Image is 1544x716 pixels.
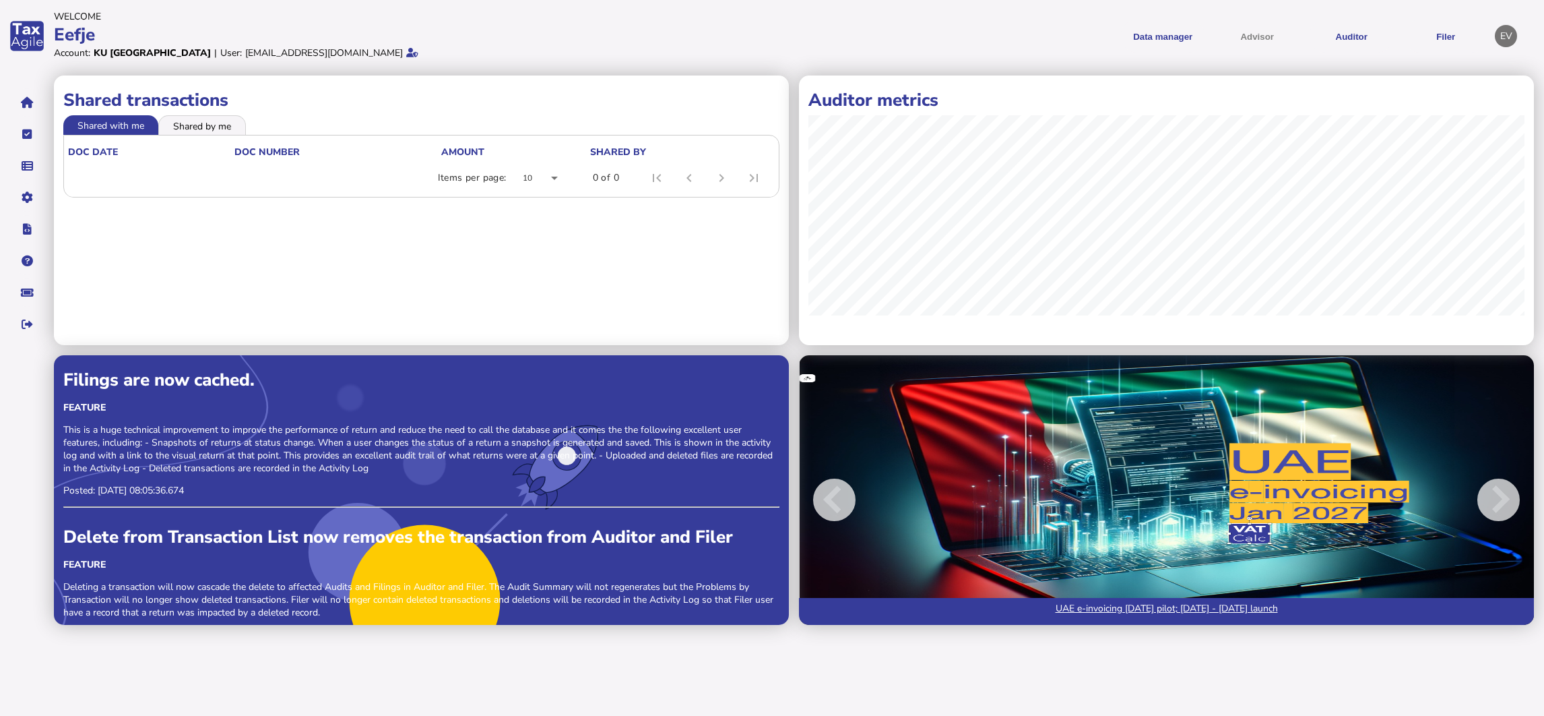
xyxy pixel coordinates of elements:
[68,146,233,158] div: doc date
[54,10,768,23] div: Welcome
[1120,20,1205,53] button: Shows a dropdown of Data manager options
[54,23,768,47] div: Eefje
[63,88,779,112] h1: Shared transactions
[799,365,912,634] button: Previous
[799,355,1534,625] img: Image for blog post: UAE e-invoicing July 2026 pilot; Jan - Oct 2027 launch
[590,146,771,158] div: shared by
[63,115,158,134] li: Shared with me
[406,48,418,57] i: Email verified
[245,47,403,59] div: [EMAIL_ADDRESS][DOMAIN_NAME]
[641,162,673,194] button: First page
[214,47,217,59] div: |
[13,152,41,180] button: Data manager
[13,247,41,275] button: Help pages
[63,525,779,549] div: Delete from Transaction List now removes the transaction from Auditor and Filer
[1215,20,1299,53] button: Shows a dropdown of VAT Advisor options
[441,146,589,158] div: Amount
[13,88,41,117] button: Home
[808,88,1524,112] h1: Auditor metrics
[63,558,779,571] div: Feature
[673,162,705,194] button: Previous page
[13,215,41,243] button: Developer hub links
[94,47,211,59] div: KU [GEOGRAPHIC_DATA]
[220,47,242,59] div: User:
[590,146,646,158] div: shared by
[63,368,779,392] div: Filings are now cached.
[799,598,1534,625] a: UAE e-invoicing [DATE] pilot; [DATE] - [DATE] launch
[1309,20,1394,53] button: Auditor
[158,115,246,134] li: Shared by me
[1421,365,1534,634] button: Next
[441,146,484,158] div: Amount
[593,171,619,185] div: 0 of 0
[438,171,507,185] div: Items per page:
[1403,20,1488,53] button: Filer
[63,401,779,414] div: Feature
[63,484,779,497] p: Posted: [DATE] 08:05:36.674
[13,183,41,212] button: Manage settings
[234,146,440,158] div: doc number
[775,20,1489,53] menu: navigate products
[705,162,738,194] button: Next page
[738,162,770,194] button: Last page
[68,146,118,158] div: doc date
[63,423,779,475] p: This is a huge technical improvement to improve the performance of return and reduce the need to ...
[63,580,779,619] p: Deleting a transaction will now cascade the delete to affected Audits and Filings in Auditor and ...
[234,146,300,158] div: doc number
[54,47,90,59] div: Account:
[1495,25,1517,47] div: Profile settings
[13,278,41,307] button: Raise a support ticket
[13,120,41,148] button: Tasks
[13,310,41,338] button: Sign out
